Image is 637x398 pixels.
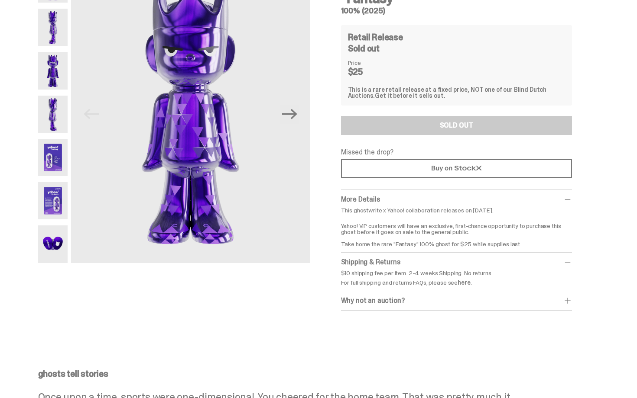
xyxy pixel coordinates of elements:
[341,149,572,156] p: Missed the drop?
[341,258,572,266] div: Shipping & Returns
[341,279,572,286] p: For full shipping and returns FAQs, please see .
[341,116,572,135] button: SOLD OUT
[348,60,391,66] dt: Price
[341,207,572,213] p: This ghostwrite x Yahoo! collaboration releases on [DATE].
[341,270,572,276] p: $10 shipping fee per item. 2-4 weeks Shipping. No returns.
[458,279,470,286] a: here
[348,67,391,76] dd: $25
[38,182,68,219] img: Yahoo-HG---6.png
[38,225,68,263] img: Yahoo-HG---7.png
[341,296,572,305] div: Why not an auction?
[341,7,572,15] h5: 100% (2025)
[348,33,403,42] h4: Retail Release
[38,96,68,133] img: Yahoo-HG---4.png
[341,195,380,204] span: More Details
[38,369,593,378] p: ghosts tell stories
[38,139,68,176] img: Yahoo-HG---5.png
[348,44,565,53] div: Sold out
[375,92,445,99] span: Get it before it sells out.
[38,52,68,89] img: Yahoo-HG---3.png
[341,217,572,247] p: Yahoo! VIP customers will have an exclusive, first-chance opportunity to purchase this ghost befo...
[38,9,68,46] img: Yahoo-HG---2.png
[280,105,299,124] button: Next
[348,87,565,99] div: This is a rare retail release at a fixed price, NOT one of our Blind Dutch Auctions.
[440,122,473,129] div: SOLD OUT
